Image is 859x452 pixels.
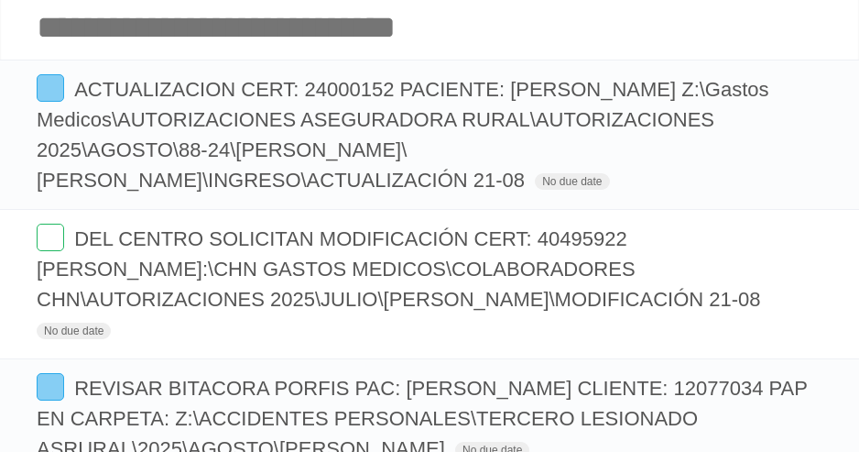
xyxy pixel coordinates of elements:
span: No due date [37,323,111,339]
span: No due date [535,173,609,190]
span: DEL CENTRO SOLICITAN MODIFICACIÓN CERT: 40495922 [PERSON_NAME]:\CHN GASTOS MEDICOS\COLABORADORES ... [37,227,766,311]
label: Done [37,74,64,102]
span: ACTUALIZACION CERT: 24000152 PACIENTE: [PERSON_NAME] Z:\Gastos Medicos\AUTORIZACIONES ASEGURADORA... [37,78,769,192]
label: Done [37,224,64,251]
label: Done [37,373,64,401]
